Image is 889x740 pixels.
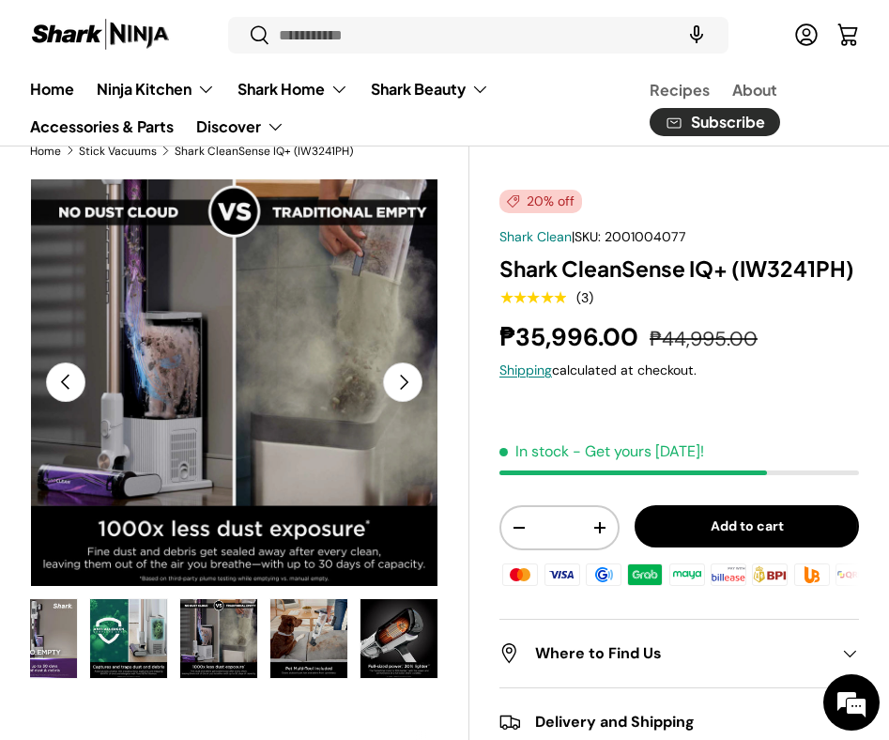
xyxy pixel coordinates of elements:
[583,560,624,588] img: gcash
[499,361,859,380] div: calculated at checkout.
[499,254,859,283] h1: Shark CleanSense IQ+ (IW3241PH)
[180,599,257,678] img: shark-cleansenseiq+-dusting-infographic-sharkninja-philippines
[226,70,360,108] summary: Shark Home
[499,228,572,245] a: Shark Clean
[30,108,174,145] a: Accessories & Parts
[650,108,780,137] a: Subscribe
[9,513,358,578] textarea: Type your message and hit 'Enter'
[499,321,643,353] strong: ₱35,996.00
[667,560,708,588] img: maya
[833,560,874,588] img: qrph
[85,70,226,108] summary: Ninja Kitchen
[499,620,859,687] summary: Where to Find Us
[30,146,61,157] a: Home
[635,505,859,547] button: Add to cart
[30,143,469,160] nav: Breadcrumbs
[575,228,601,245] span: SKU:
[499,288,566,307] span: ★★★★★
[90,599,167,678] img: shark-cleansenseiq+-true-hepa-filtration-infographic-sharkninja-philippines
[98,105,315,130] div: Chat with us now
[572,228,686,245] span: |
[499,362,552,378] a: Shipping
[270,599,347,678] img: shark-cleansenseiq+-pet-multi-tool-infographic-sharkninja-philippines
[499,441,569,461] span: In stock
[185,108,296,146] summary: Discover
[667,15,727,56] speech-search-button: Search by voice
[175,146,353,157] a: Shark CleanSense IQ+ (IW3241PH)
[30,17,171,54] img: Shark Ninja Philippines
[605,70,859,146] nav: Secondary
[308,9,353,54] div: Minimize live chat window
[650,326,758,352] s: ₱44,995.00
[499,190,582,213] span: 20% off
[749,560,790,588] img: bpi
[109,237,259,426] span: We're online!
[30,70,605,146] nav: Primary
[499,711,829,733] h2: Delivery and Shipping
[605,228,686,245] span: 2001004077
[624,560,666,588] img: grabpay
[791,560,833,588] img: ubp
[499,642,829,665] h2: Where to Find Us
[499,289,566,306] div: 5.0 out of 5.0 stars
[79,146,157,157] a: Stick Vacuums
[573,441,704,461] p: - Get yours [DATE]!
[576,291,593,305] div: (3)
[499,560,541,588] img: master
[360,70,500,108] summary: Shark Beauty
[30,70,74,107] a: Home
[541,560,582,588] img: visa
[691,116,765,131] span: Subscribe
[732,71,777,108] a: About
[650,71,710,108] a: Recipes
[360,599,437,678] img: shark-cleansenseiq+-turbo-drive-motor-infographic-sharkninja-philippines
[30,178,438,685] media-gallery: Gallery Viewer
[708,560,749,588] img: billease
